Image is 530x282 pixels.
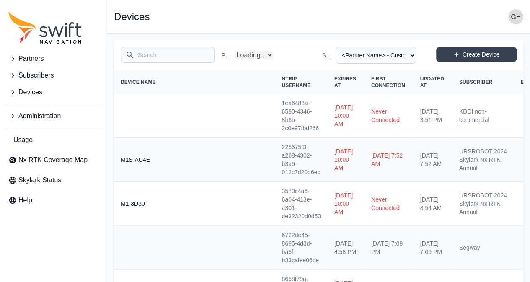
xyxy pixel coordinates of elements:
[452,226,514,270] td: Segway
[452,138,514,182] td: URSROBOT 2024 Skylark Nx RTK Annual
[414,226,452,270] td: [DATE] 7:09 PM
[114,182,275,226] th: M1-3D30
[452,94,514,138] td: KDDI non-commercial
[365,94,414,138] td: Never Connected
[414,94,452,138] td: [DATE] 3:51 PM
[5,132,102,148] a: Usage
[452,182,514,226] td: URSROBOT 2024 Skylark Nx RTK Annual
[275,182,327,226] td: 3570c4a6-6a04-413e-a301-de32320d0d50
[275,226,327,270] td: 6722de45-8695-4d3d-ba5f-b33cafee06be
[420,76,444,88] span: Updated At
[5,152,102,168] a: Nx RTK Coverage Map
[508,9,523,24] img: user photo
[328,94,365,138] td: [DATE] 10:00 AM
[275,94,327,138] td: 1ea6483a-6590-4346-8b6b-2c0e97fbd266
[18,175,61,185] span: Skylark Status
[436,47,517,62] a: Create Device
[18,111,61,121] span: Administration
[18,87,42,97] span: Devices
[18,70,54,80] span: Subscribers
[114,12,150,22] h1: Devices
[365,226,414,270] td: [DATE] 7:09 PM
[334,76,356,88] span: Expires At
[221,51,231,60] label: Partner Name
[371,76,405,88] span: First Connection
[328,138,365,182] td: [DATE] 10:00 AM
[328,182,365,226] td: [DATE] 10:00 AM
[18,155,88,165] span: Nx RTK Coverage Map
[18,195,32,205] span: Help
[121,47,215,63] input: Search
[328,226,365,270] td: [DATE] 4:58 PM
[365,138,414,182] td: [DATE] 7:52 AM
[452,70,514,94] th: Subscriber
[5,50,102,67] button: Partners
[275,70,327,94] th: NTRIP Username
[322,51,332,60] label: Subscriber Name
[114,138,275,182] th: M1S-AC4E
[365,182,414,226] td: Never Connected
[5,67,102,84] button: Subscribers
[114,70,275,94] th: Device Name
[275,138,327,182] td: 225675f3-a268-4302-b3a6-012c7d20d6ec
[336,47,416,64] select: Subscriber
[18,54,44,64] span: Partners
[5,192,102,209] a: Help
[414,138,452,182] td: [DATE] 7:52 AM
[5,84,102,101] button: Devices
[5,172,102,189] a: Skylark Status
[414,182,452,226] td: [DATE] 8:54 AM
[13,135,33,145] span: Usage
[5,108,102,124] button: Administration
